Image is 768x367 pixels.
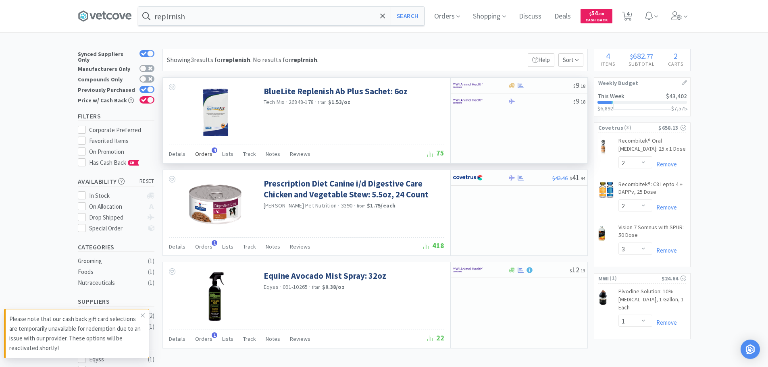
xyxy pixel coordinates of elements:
[322,283,345,290] strong: $0.38 / oz
[195,335,212,342] span: Orders
[570,265,585,274] span: 12
[674,105,687,112] span: 7,575
[598,11,604,17] span: . 00
[78,96,135,103] div: Price w/ Cash Back
[598,225,606,241] img: d9974ef5db1a415b9c87e91053fd7292_31180.png
[598,274,609,283] span: MWI
[89,213,143,222] div: Drop Shipped
[453,95,483,107] img: f6b2451649754179b5b4e0c70c3f7cb0_2.png
[598,182,614,198] img: 74f9694b77f24177a6deb47f96bbf249_176711.png
[573,81,585,90] span: 9
[570,175,572,181] span: $
[78,75,135,82] div: Compounds Only
[243,243,256,250] span: Track
[128,160,136,165] span: CB
[573,99,576,105] span: $
[674,51,678,61] span: 2
[391,7,424,25] button: Search
[662,274,686,283] div: $24.64
[89,125,154,135] div: Corporate Preferred
[78,297,154,306] h5: Suppliers
[551,13,574,20] a: Deals
[280,283,281,290] span: ·
[264,86,408,97] a: BlueLite Replenish Ab Plus Sachet: 6oz
[552,174,568,182] span: $43.46
[652,319,677,326] a: Remove
[630,52,633,60] span: $
[741,340,760,359] div: Open Intercom Messenger
[200,86,231,138] img: 465af989ced24bc089de6e801e9e2f4a_615864.png
[78,177,154,186] h5: Availability
[341,202,353,209] span: 3390
[594,60,622,68] h4: Items
[89,191,143,201] div: In Stock
[579,175,585,181] span: . 94
[167,56,318,64] span: Showing 3 results for . No results for .
[647,52,653,60] span: 77
[148,278,154,288] div: ( 1 )
[189,178,241,230] img: dbbabc0b6ed0481599a45fb9dd0b6a81_96248.png
[243,335,256,342] span: Track
[589,9,604,17] span: 54
[619,14,635,21] a: 4
[589,11,591,17] span: $
[662,60,690,68] h4: Carts
[453,172,483,184] img: 77fca1acd8b6420a9015268ca798ef17_1.png
[222,243,233,250] span: Lists
[266,335,280,342] span: Notes
[148,355,154,364] div: ( 1 )
[622,52,662,60] div: .
[290,150,310,158] span: Reviews
[89,202,143,211] div: On Allocation
[78,112,154,121] h5: Filters
[264,98,285,106] a: Tech Mix
[283,283,308,290] span: 091-10265
[354,202,356,209] span: ·
[367,202,396,209] strong: $1.75 / each
[148,322,154,332] div: ( 1 )
[623,124,658,132] span: ( 3 )
[597,105,613,112] span: $6,892
[598,123,623,132] span: Covetrus
[570,173,585,182] span: 41
[573,96,585,106] span: 9
[516,13,545,20] a: Discuss
[579,83,585,89] span: . 18
[573,83,576,89] span: $
[148,311,154,321] div: ( 2 )
[78,278,143,288] div: Nutraceuticals
[290,243,310,250] span: Reviews
[357,203,366,209] span: from
[89,224,143,233] div: Special Order
[78,256,143,266] div: Grooming
[78,243,154,252] h5: Categories
[89,159,139,166] span: Has Cash Back
[264,270,386,281] a: Equine Avocado Mist Spray: 32oz
[89,136,154,146] div: Favorited Items
[290,335,310,342] span: Reviews
[78,267,143,277] div: Foods
[89,147,154,157] div: On Promotion
[223,56,250,64] strong: replenish
[423,241,444,250] span: 418
[558,53,583,67] span: Sort
[291,56,317,64] strong: replrnish
[222,335,233,342] span: Lists
[618,224,686,243] a: Vision 7 Somnus with SPUR: 50 Dose
[78,65,135,72] div: Manufacturers Only
[453,264,483,276] img: f6b2451649754179b5b4e0c70c3f7cb0_2.png
[338,202,339,209] span: ·
[148,256,154,266] div: ( 1 )
[243,150,256,158] span: Track
[289,98,314,106] span: 26848-178
[264,283,279,290] a: Eqyss
[652,160,677,168] a: Remove
[78,50,135,62] div: Synced Suppliers Only
[598,289,608,305] img: 29da713671504eaca0764118c728851d_277086.png
[195,150,212,158] span: Orders
[618,288,686,315] a: Pivodine Solution: 10% [MEDICAL_DATA], 1 Gallon, 1 Each
[427,148,444,158] span: 75
[594,88,690,116] a: This Week$43,402$6,892$7,575
[579,99,585,105] span: . 18
[579,267,585,274] span: . 13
